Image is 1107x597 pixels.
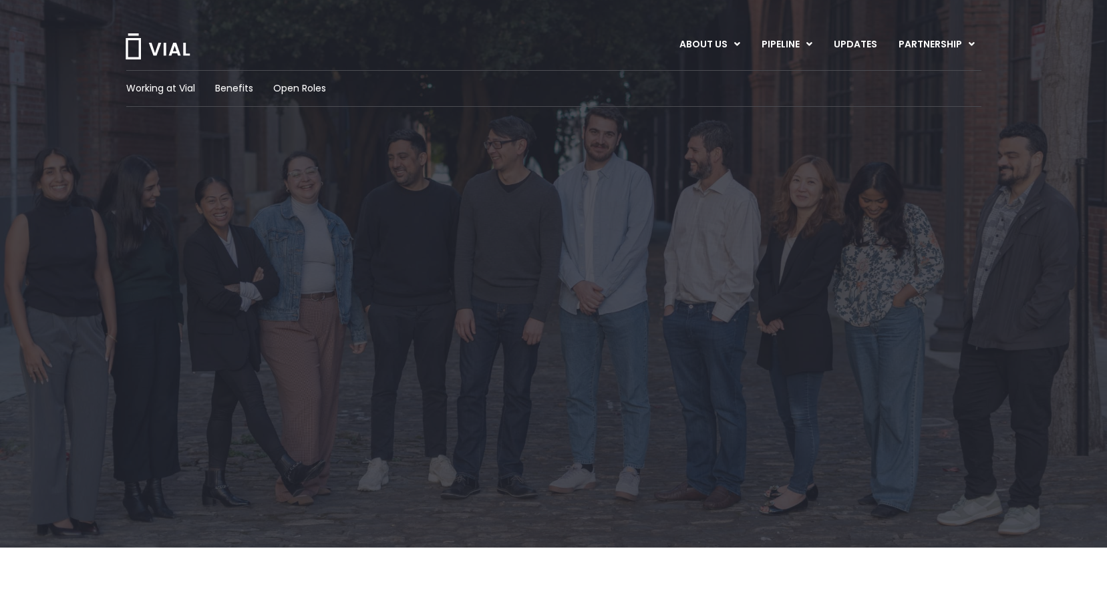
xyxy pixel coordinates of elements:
a: Open Roles [273,81,326,95]
img: Vial Logo [124,33,191,59]
a: PIPELINEMenu Toggle [751,33,822,56]
a: Working at Vial [126,81,195,95]
a: ABOUT USMenu Toggle [669,33,750,56]
a: UPDATES [823,33,887,56]
a: PARTNERSHIPMenu Toggle [888,33,985,56]
a: Benefits [215,81,253,95]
